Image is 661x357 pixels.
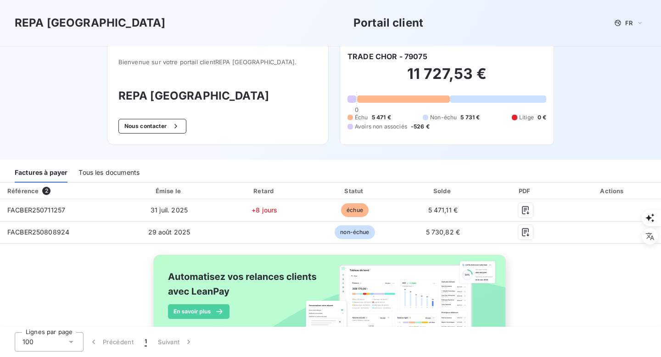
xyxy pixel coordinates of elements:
[15,15,165,31] h3: REPA [GEOGRAPHIC_DATA]
[22,337,34,346] span: 100
[426,228,460,236] span: 5 730,82 €
[312,186,398,195] div: Statut
[347,51,427,62] h6: TRADE CHOR - 79075
[7,228,69,236] span: FACBER250808924
[7,206,65,214] span: FACBER250711257
[151,206,188,214] span: 31 juil. 2025
[353,15,423,31] h3: Portail client
[335,225,375,239] span: non-échue
[566,186,659,195] div: Actions
[252,206,277,214] span: +8 jours
[341,203,369,217] span: échue
[430,113,457,122] span: Non-échu
[488,186,563,195] div: PDF
[460,113,480,122] span: 5 731 €
[355,106,359,113] span: 0
[411,123,430,131] span: -526 €
[42,187,50,195] span: 2
[221,186,308,195] div: Retard
[401,186,484,195] div: Solde
[118,88,317,104] h3: REPA [GEOGRAPHIC_DATA]
[428,206,458,214] span: 5 471,11 €
[152,332,199,351] button: Suivant
[145,337,147,346] span: 1
[355,113,368,122] span: Échu
[84,332,139,351] button: Précédent
[347,65,546,92] h2: 11 727,53 €
[538,113,546,122] span: 0 €
[118,119,186,134] button: Nous contacter
[139,332,152,351] button: 1
[355,123,407,131] span: Avoirs non associés
[372,113,391,122] span: 5 471 €
[625,19,633,27] span: FR
[7,187,39,195] div: Référence
[519,113,534,122] span: Litige
[118,58,317,66] span: Bienvenue sur votre portail client REPA [GEOGRAPHIC_DATA] .
[15,163,67,183] div: Factures à payer
[121,186,217,195] div: Émise le
[148,228,190,236] span: 29 août 2025
[78,163,140,183] div: Tous les documents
